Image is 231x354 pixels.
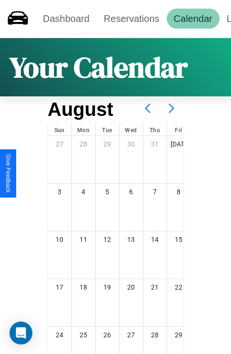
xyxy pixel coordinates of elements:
[143,122,167,135] div: Thu
[167,279,191,295] div: 22
[72,184,95,200] div: 4
[120,184,143,200] div: 6
[143,279,167,295] div: 21
[48,231,71,248] div: 10
[96,279,119,295] div: 19
[167,136,191,152] div: [DATE]
[167,9,220,29] a: Calendar
[143,184,167,200] div: 7
[96,327,119,343] div: 26
[72,327,95,343] div: 25
[10,48,188,87] h1: Your Calendar
[48,184,71,200] div: 3
[96,122,119,135] div: Tue
[5,154,11,193] div: Give Feedback
[48,136,71,152] div: 27
[167,327,191,343] div: 29
[72,279,95,295] div: 18
[143,327,167,343] div: 28
[167,231,191,248] div: 15
[143,231,167,248] div: 14
[120,136,143,152] div: 30
[97,9,167,29] a: Reservations
[48,122,71,135] div: Sun
[48,279,71,295] div: 17
[143,136,167,152] div: 31
[48,99,113,120] h2: August
[36,9,97,29] a: Dashboard
[72,122,95,135] div: Mon
[96,231,119,248] div: 12
[72,136,95,152] div: 28
[120,327,143,343] div: 27
[72,231,95,248] div: 11
[167,184,191,200] div: 8
[120,122,143,135] div: Wed
[48,327,71,343] div: 24
[96,184,119,200] div: 5
[96,136,119,152] div: 29
[167,122,191,135] div: Fri
[10,322,32,344] div: Open Intercom Messenger
[120,279,143,295] div: 20
[120,231,143,248] div: 13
